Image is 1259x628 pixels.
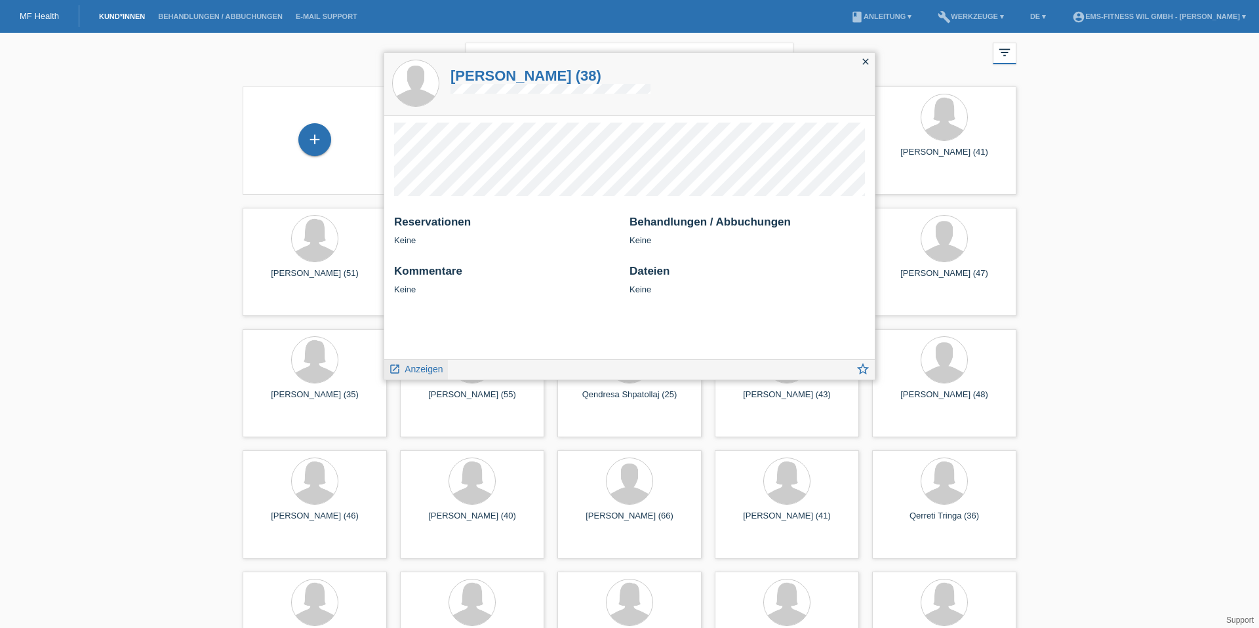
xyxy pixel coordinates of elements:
[1226,616,1254,625] a: Support
[850,10,864,24] i: book
[1066,12,1252,20] a: account_circleEMS-Fitness Wil GmbH - [PERSON_NAME] ▾
[883,511,1006,532] div: Qerreti Tringa (36)
[466,43,793,73] input: Suche...
[883,147,1006,168] div: [PERSON_NAME] (41)
[725,389,849,410] div: [PERSON_NAME] (43)
[394,265,620,294] div: Keine
[151,12,289,20] a: Behandlungen / Abbuchungen
[389,363,401,375] i: launch
[856,363,870,380] a: star_border
[253,389,376,410] div: [PERSON_NAME] (35)
[568,511,691,532] div: [PERSON_NAME] (66)
[883,389,1006,410] div: [PERSON_NAME] (48)
[844,12,918,20] a: bookAnleitung ▾
[938,10,951,24] i: build
[629,265,865,285] h2: Dateien
[629,216,865,245] div: Keine
[725,511,849,532] div: [PERSON_NAME] (41)
[1024,12,1052,20] a: DE ▾
[629,216,865,235] h2: Behandlungen / Abbuchungen
[997,45,1012,60] i: filter_list
[394,216,620,235] h2: Reservationen
[568,389,691,410] div: Qendresa Shpatollaj (25)
[289,12,364,20] a: E-Mail Support
[1072,10,1085,24] i: account_circle
[394,265,620,285] h2: Kommentare
[629,265,865,294] div: Keine
[405,364,443,374] span: Anzeigen
[410,511,534,532] div: [PERSON_NAME] (40)
[860,56,871,67] i: close
[389,360,443,376] a: launch Anzeigen
[253,268,376,289] div: [PERSON_NAME] (51)
[450,68,650,84] a: [PERSON_NAME] (38)
[931,12,1010,20] a: buildWerkzeuge ▾
[394,216,620,245] div: Keine
[299,128,330,151] div: Kund*in hinzufügen
[92,12,151,20] a: Kund*innen
[410,389,534,410] div: [PERSON_NAME] (55)
[883,268,1006,289] div: [PERSON_NAME] (47)
[20,11,59,21] a: MF Health
[253,511,376,532] div: [PERSON_NAME] (46)
[856,362,870,376] i: star_border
